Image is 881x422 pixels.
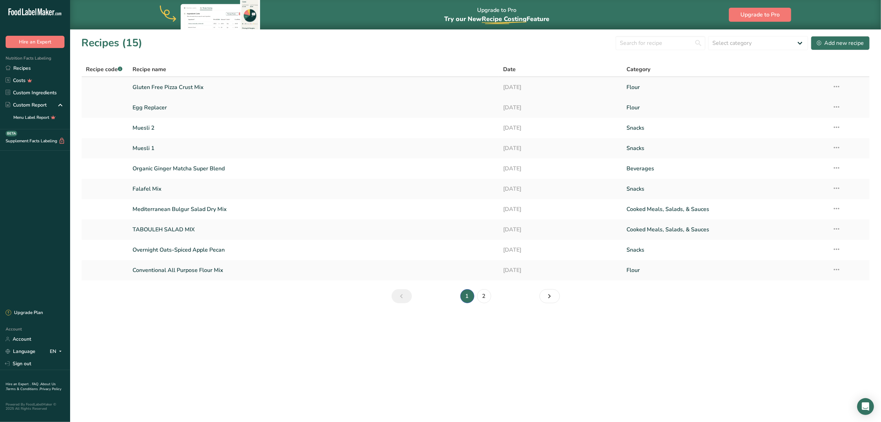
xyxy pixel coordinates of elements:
a: Snacks [626,243,824,257]
span: Recipe Costing [482,15,527,23]
a: Snacks [626,182,824,196]
a: Language [6,345,35,358]
a: Falafel Mix [133,182,495,196]
a: [DATE] [503,263,618,278]
button: Upgrade to Pro [729,8,791,22]
a: Previous page [392,289,412,303]
a: Privacy Policy [40,387,61,392]
a: Flour [626,263,824,278]
span: Upgrade to Pro [740,11,780,19]
a: Snacks [626,121,824,135]
a: Mediterranean Bulgur Salad Dry Mix [133,202,495,217]
a: FAQ . [32,382,40,387]
div: Open Intercom Messenger [857,398,874,415]
a: About Us . [6,382,56,392]
span: Try our New Feature [444,15,549,23]
a: Flour [626,80,824,95]
button: Hire an Expert [6,36,65,48]
a: Flour [626,100,824,115]
div: BETA [6,131,17,136]
h1: Recipes (15) [81,35,142,51]
button: Add new recipe [811,36,870,50]
div: Custom Report [6,101,47,109]
a: Overnight Oats-Spiced Apple Pecan [133,243,495,257]
a: Beverages [626,161,824,176]
a: [DATE] [503,100,618,115]
a: Muesli 1 [133,141,495,156]
a: [DATE] [503,121,618,135]
a: Snacks [626,141,824,156]
a: Conventional All Purpose Flour Mix [133,263,495,278]
div: Upgrade Plan [6,309,43,316]
a: [DATE] [503,243,618,257]
a: TABOULEH SALAD MIX [133,222,495,237]
a: Muesli 2 [133,121,495,135]
span: Recipe code [86,66,122,73]
a: Page 2. [477,289,491,303]
a: Gluten Free Pizza Crust Mix [133,80,495,95]
a: Hire an Expert . [6,382,31,387]
a: Next page [540,289,560,303]
div: Add new recipe [817,39,864,47]
a: Terms & Conditions . [6,387,40,392]
a: [DATE] [503,141,618,156]
a: Egg Replacer [133,100,495,115]
a: [DATE] [503,222,618,237]
div: Upgrade to Pro [444,0,549,29]
a: [DATE] [503,202,618,217]
a: [DATE] [503,182,618,196]
span: Category [626,65,650,74]
span: Date [503,65,516,74]
div: EN [50,347,65,356]
a: [DATE] [503,80,618,95]
span: Recipe name [133,65,166,74]
input: Search for recipe [616,36,705,50]
a: Cooked Meals, Salads, & Sauces [626,222,824,237]
div: Powered By FoodLabelMaker © 2025 All Rights Reserved [6,402,65,411]
a: Cooked Meals, Salads, & Sauces [626,202,824,217]
a: Organic Ginger Matcha Super Blend [133,161,495,176]
a: [DATE] [503,161,618,176]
